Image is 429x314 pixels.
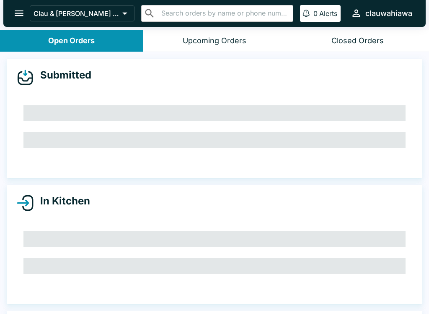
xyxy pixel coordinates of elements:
[34,9,119,18] p: Clau & [PERSON_NAME] Cocina - Wahiawa
[34,195,90,207] h4: In Kitchen
[48,36,95,46] div: Open Orders
[313,9,318,18] p: 0
[347,4,416,22] button: clauwahiawa
[331,36,384,46] div: Closed Orders
[183,36,246,46] div: Upcoming Orders
[34,69,91,81] h4: Submitted
[8,3,30,24] button: open drawer
[159,8,289,19] input: Search orders by name or phone number
[365,8,412,18] div: clauwahiawa
[30,5,134,21] button: Clau & [PERSON_NAME] Cocina - Wahiawa
[319,9,337,18] p: Alerts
